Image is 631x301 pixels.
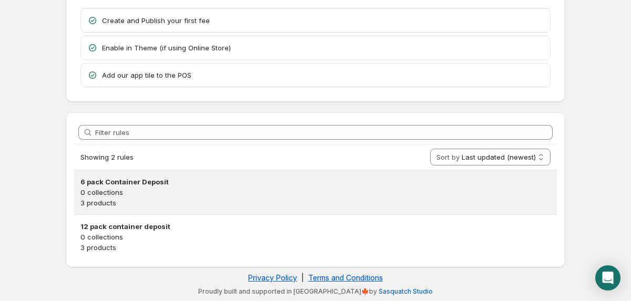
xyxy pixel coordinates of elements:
p: Add our app tile to the POS [102,70,544,80]
a: Privacy Policy [248,273,297,282]
a: Sasquatch Studio [379,287,433,295]
div: Open Intercom Messenger [595,265,620,290]
p: 3 products [80,198,551,208]
a: Terms and Conditions [308,273,383,282]
h3: 6 pack Container Deposit [80,177,551,187]
span: Showing 2 rules [80,153,134,161]
p: 3 products [80,242,551,253]
p: Create and Publish your first fee [102,15,544,26]
p: 0 collections [80,187,551,198]
p: Enable in Theme (if using Online Store) [102,43,544,53]
span: | [301,273,304,282]
input: Filter rules [95,125,553,140]
h3: 12 pack container deposit [80,221,551,232]
p: Proudly built and supported in [GEOGRAPHIC_DATA]🍁by [71,287,560,296]
p: 0 collections [80,232,551,242]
